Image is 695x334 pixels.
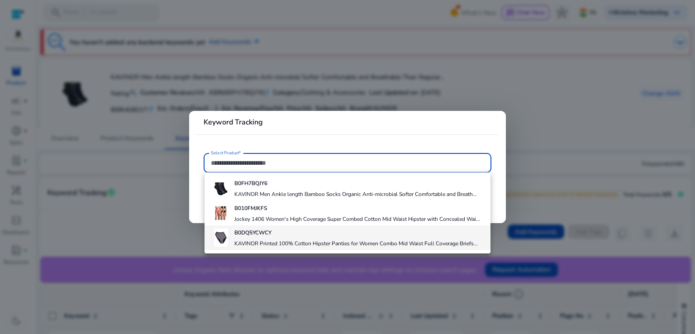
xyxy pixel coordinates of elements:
img: 51gd7bcTc5L._SX38_SY50_CR,0,0,38,50_.jpg [212,229,230,247]
b: B0DQ5YCWCY [234,229,271,236]
h4: Jockey 1406 Women's High Coverage Super Combed Cotton Mid Waist Hipster with Concealed Wai... [234,215,480,223]
h4: KAVINOR Men Ankle length Bamboo Socks Organic Anti-microbial Softer Comfortable and Breath... [234,191,477,198]
b: B010FMJKFS [234,205,267,212]
b: B0FH7BQJY6 [234,180,267,187]
b: Keyword Tracking [204,117,263,127]
img: 81RPFBO2byL.jpg [212,179,230,197]
img: 41cLKsY7okL._SX38_SY50_CR,0,0,38,50_.jpg [212,204,230,222]
mat-label: Select Product* [211,150,241,156]
h4: KAVINOR Printed 100% Cotton Hipster Panties for Women Combo Mid Waist Full Coverage Briefs... [234,240,478,247]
